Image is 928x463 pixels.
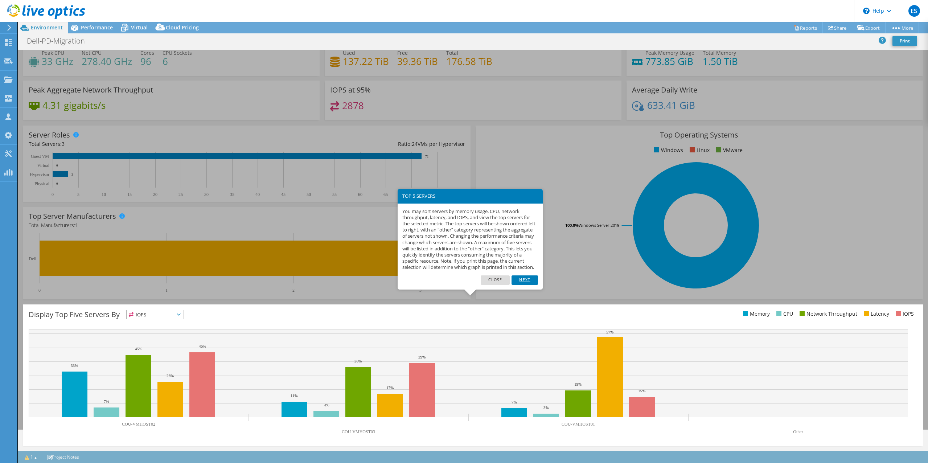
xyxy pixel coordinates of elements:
[31,24,63,31] span: Environment
[127,310,184,319] span: IOPS
[512,275,538,285] a: Next
[863,8,870,14] svg: \n
[81,24,113,31] span: Performance
[852,22,886,33] a: Export
[788,22,823,33] a: Reports
[131,24,148,31] span: Virtual
[885,22,919,33] a: More
[42,452,84,462] a: Project Notes
[20,452,42,462] a: 1
[402,194,538,198] h3: TOP 5 SERVERS
[481,275,510,285] a: Close
[24,37,96,45] h1: Dell-PD-Migration
[166,24,199,31] span: Cloud Pricing
[822,22,852,33] a: Share
[402,208,538,271] p: You may sort servers by memory usage, CPU, network throughput, latency, and IOPS, and view the to...
[892,36,917,46] a: Print
[908,5,920,17] span: ES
